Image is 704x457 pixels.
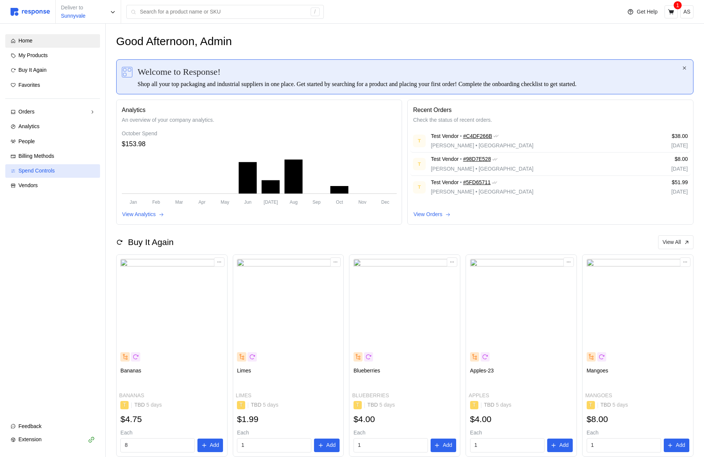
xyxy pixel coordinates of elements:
button: View Orders [413,210,451,219]
p: [PERSON_NAME] [GEOGRAPHIC_DATA] [431,188,534,196]
p: BANANAS [119,392,144,400]
p: Each [354,429,456,437]
span: Home [18,38,32,44]
input: Qty [591,439,657,452]
p: An overview of your company analytics. [122,116,397,124]
p: $38.00 [623,132,688,141]
p: [PERSON_NAME] [GEOGRAPHIC_DATA] [431,142,534,150]
tspan: Mar [175,199,183,204]
span: Blueberries [354,368,380,374]
h2: $4.75 [120,413,142,425]
input: Qty [358,439,423,452]
img: 0568abf3-1ba1-406c-889f-3402a974d107.jpeg [237,259,340,362]
tspan: Jan [130,199,137,204]
span: Bananas [120,368,141,374]
a: Orders [5,105,100,119]
p: T [240,401,243,409]
p: Each [587,429,689,437]
p: Add [326,441,336,449]
tspan: Feb [152,199,160,204]
span: Favorites [18,82,40,88]
tspan: May [221,199,229,204]
span: 5 days [378,402,395,408]
p: TBD [251,401,278,409]
input: Qty [241,439,307,452]
p: Each [470,429,573,437]
span: Extension [18,436,41,442]
p: • [460,179,462,187]
button: View Analytics [122,210,164,219]
tspan: Sep [313,199,321,204]
div: Shop all your top packaging and industrial suppliers in one place. Get started by searching for a... [138,80,681,89]
span: Buy It Again [18,67,47,73]
img: svg%3e [11,8,50,16]
span: 5 days [261,402,278,408]
p: Add [676,441,685,449]
p: • [460,132,462,141]
a: Analytics [5,120,100,133]
span: • [474,189,479,195]
p: T [589,401,592,409]
button: Add [197,439,223,452]
p: View Analytics [122,210,156,219]
button: Add [314,439,340,452]
a: #98D7E528 [463,155,491,163]
span: Feedback [18,423,41,429]
p: T [472,401,476,409]
h2: $8.00 [587,413,608,425]
input: Qty [125,439,191,452]
p: $51.99 [623,179,688,187]
tspan: Apr [199,199,206,204]
a: Buy It Again [5,64,100,77]
h1: Good Afternoon, Admin [116,34,232,49]
p: [DATE] [623,188,688,196]
p: Add [443,441,452,449]
span: Analytics [18,123,39,129]
span: My Products [18,52,48,58]
button: AS [680,5,693,18]
span: Test Vendor [431,179,459,187]
p: Add [210,441,219,449]
span: Test Vendor [413,158,425,170]
p: $8.00 [623,155,688,163]
span: 5 days [145,402,162,408]
tspan: Nov [358,199,366,204]
p: TBD [601,401,628,409]
h2: $4.00 [470,413,492,425]
a: Home [5,34,100,48]
button: Add [547,439,573,452]
a: Spend Controls [5,164,100,178]
span: Test Vendor [431,132,459,141]
tspan: Dec [381,199,389,204]
p: View Orders [413,210,442,219]
img: 29780183-c746-4735-a374-28020c9cc1cd.jpeg [470,259,573,362]
span: Welcome to Response! [138,65,221,79]
button: Feedback [5,420,100,433]
input: Search for a product name or SKU [140,5,306,19]
p: Recent Orders [413,105,688,115]
p: View All [663,238,681,247]
button: Extension [5,433,100,446]
p: Check the status of recent orders. [413,116,688,124]
a: #C4DF266B [463,132,492,141]
a: People [5,135,100,148]
p: TBD [134,401,162,409]
a: My Products [5,49,100,62]
tspan: Aug [290,199,297,204]
p: Each [237,429,340,437]
button: Get Help [623,5,662,19]
p: MANGOES [585,392,612,400]
a: Favorites [5,79,100,92]
span: 5 days [495,402,511,408]
span: Test Vendor [413,135,425,147]
a: Billing Methods [5,150,100,163]
span: Mangoes [587,368,608,374]
tspan: [DATE] [264,199,278,204]
span: • [474,142,479,148]
div: Orders [18,108,87,116]
span: Spend Controls [18,168,55,174]
p: Analytics [122,105,397,115]
h2: $4.00 [354,413,375,425]
p: TBD [484,401,511,409]
p: T [356,401,360,409]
